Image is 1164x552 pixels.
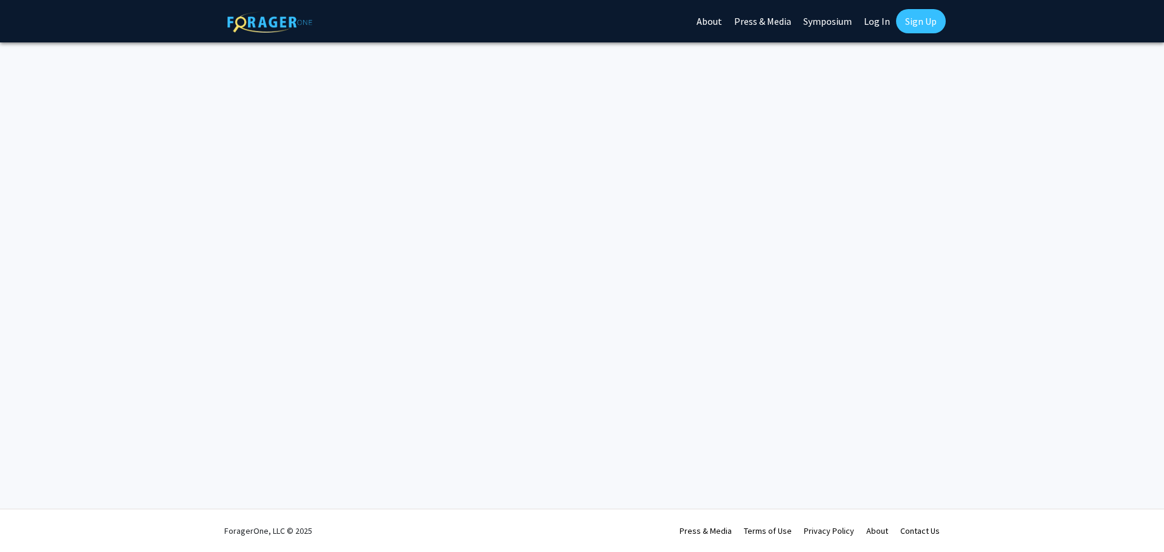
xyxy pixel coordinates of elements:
a: Privacy Policy [804,525,854,536]
div: ForagerOne, LLC © 2025 [224,510,312,552]
a: About [866,525,888,536]
a: Press & Media [680,525,732,536]
img: ForagerOne Logo [227,12,312,33]
a: Sign Up [896,9,946,33]
a: Terms of Use [744,525,792,536]
a: Contact Us [900,525,940,536]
